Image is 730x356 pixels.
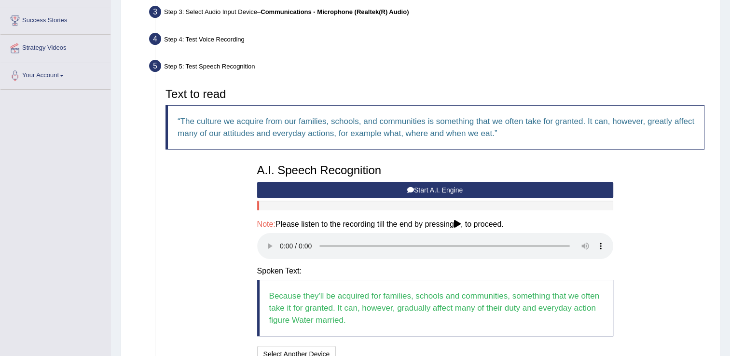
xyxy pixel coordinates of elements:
blockquote: Because they'll be acquired for families, schools and communities, something that we often take i... [257,280,613,336]
a: Your Account [0,62,110,86]
h3: A.I. Speech Recognition [257,164,613,177]
span: Note: [257,220,275,228]
q: The culture we acquire from our families, schools, and communities is something that we often tak... [178,117,694,138]
div: Step 5: Test Speech Recognition [145,57,716,78]
h3: Text to read [165,88,704,100]
b: Communications - Microphone (Realtek(R) Audio) [261,8,409,15]
h4: Spoken Text: [257,267,613,275]
a: Strategy Videos [0,35,110,59]
a: Success Stories [0,7,110,31]
span: – [257,8,409,15]
h4: Please listen to the recording till the end by pressing , to proceed. [257,220,613,229]
div: Step 4: Test Voice Recording [145,30,716,51]
div: Step 3: Select Audio Input Device [145,3,716,24]
button: Start A.I. Engine [257,182,613,198]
